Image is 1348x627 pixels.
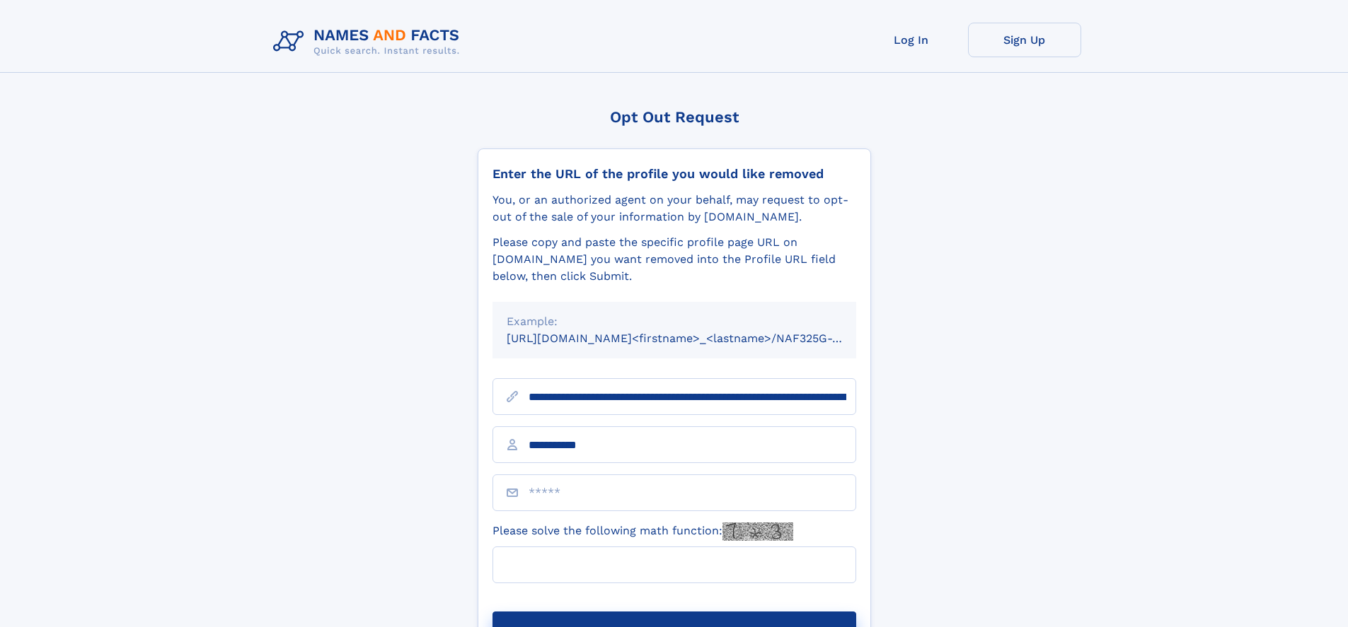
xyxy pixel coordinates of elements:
img: Logo Names and Facts [267,23,471,61]
div: Opt Out Request [478,108,871,126]
div: Please copy and paste the specific profile page URL on [DOMAIN_NAME] you want removed into the Pr... [492,234,856,285]
small: [URL][DOMAIN_NAME]<firstname>_<lastname>/NAF325G-xxxxxxxx [507,332,883,345]
div: Example: [507,313,842,330]
div: You, or an authorized agent on your behalf, may request to opt-out of the sale of your informatio... [492,192,856,225]
div: Enter the URL of the profile you would like removed [492,166,856,182]
label: Please solve the following math function: [492,522,793,541]
a: Log In [855,23,968,57]
a: Sign Up [968,23,1081,57]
